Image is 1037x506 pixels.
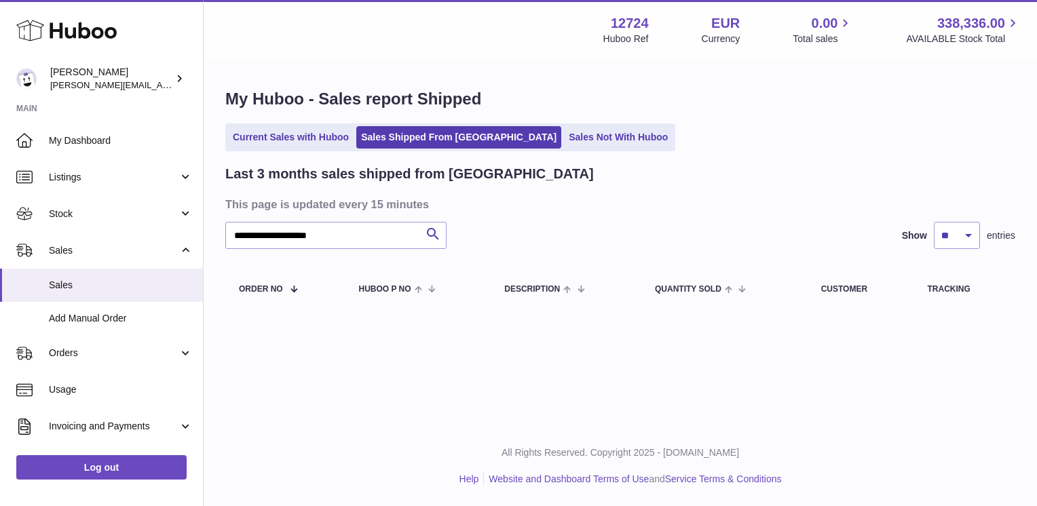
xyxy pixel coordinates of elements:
span: Stock [49,208,178,220]
img: sebastian@ffern.co [16,69,37,89]
h1: My Huboo - Sales report Shipped [225,88,1015,110]
a: 0.00 Total sales [793,14,853,45]
span: Quantity Sold [655,285,721,294]
span: Sales [49,279,193,292]
span: AVAILABLE Stock Total [906,33,1021,45]
span: Add Manual Order [49,312,193,325]
a: Sales Not With Huboo [564,126,673,149]
span: Huboo P no [358,285,411,294]
span: 338,336.00 [937,14,1005,33]
h2: Last 3 months sales shipped from [GEOGRAPHIC_DATA] [225,165,594,183]
a: Log out [16,455,187,480]
div: Currency [702,33,740,45]
span: entries [987,229,1015,242]
span: Usage [49,383,193,396]
a: Sales Shipped From [GEOGRAPHIC_DATA] [356,126,561,149]
div: Tracking [928,285,1002,294]
span: Total sales [793,33,853,45]
li: and [484,473,781,486]
div: Customer [821,285,901,294]
div: [PERSON_NAME] [50,66,172,92]
a: Service Terms & Conditions [665,473,782,484]
p: All Rights Reserved. Copyright 2025 - [DOMAIN_NAME] [214,446,1026,459]
span: My Dashboard [49,134,193,147]
span: Invoicing and Payments [49,420,178,433]
span: Order No [239,285,283,294]
a: 338,336.00 AVAILABLE Stock Total [906,14,1021,45]
span: Sales [49,244,178,257]
span: Orders [49,347,178,359]
strong: EUR [711,14,740,33]
div: Huboo Ref [603,33,649,45]
a: Current Sales with Huboo [228,126,354,149]
span: Listings [49,171,178,184]
span: Description [504,285,560,294]
strong: 12724 [611,14,649,33]
span: [PERSON_NAME][EMAIL_ADDRESS][DOMAIN_NAME] [50,79,272,90]
a: Help [459,473,479,484]
label: Show [902,229,927,242]
h3: This page is updated every 15 minutes [225,197,1012,212]
span: 0.00 [812,14,838,33]
a: Website and Dashboard Terms of Use [489,473,649,484]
